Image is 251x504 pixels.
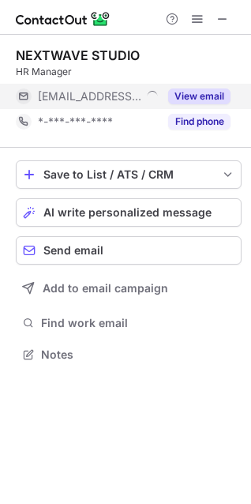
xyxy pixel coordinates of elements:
[43,168,214,181] div: Save to List / ATS / CRM
[16,65,242,79] div: HR Manager
[16,344,242,366] button: Notes
[16,47,140,63] div: NEXTWAVE STUDIO
[41,348,235,362] span: Notes
[16,236,242,265] button: Send email
[43,244,103,257] span: Send email
[41,316,235,330] span: Find work email
[168,114,230,130] button: Reveal Button
[16,274,242,303] button: Add to email campaign
[16,198,242,227] button: AI write personalized message
[16,160,242,189] button: save-profile-one-click
[43,282,168,295] span: Add to email campaign
[168,88,230,104] button: Reveal Button
[43,206,212,219] span: AI write personalized message
[16,312,242,334] button: Find work email
[16,9,111,28] img: ContactOut v5.3.10
[38,89,141,103] span: [EMAIL_ADDRESS][DOMAIN_NAME]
